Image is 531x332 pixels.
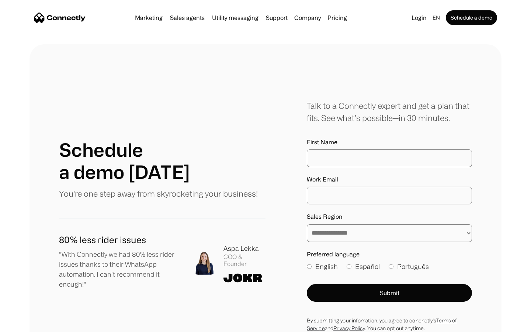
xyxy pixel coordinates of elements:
a: Support [263,15,291,21]
div: en [433,13,440,23]
button: Submit [307,284,472,302]
label: First Name [307,139,472,146]
label: Work Email [307,176,472,183]
div: Company [292,13,323,23]
a: Login [409,13,430,23]
a: home [34,12,86,23]
label: Español [347,262,380,272]
aside: Language selected: English [7,318,44,329]
a: Privacy Policy [333,325,365,331]
div: COO & Founder [223,253,265,267]
ul: Language list [15,319,44,329]
a: Schedule a demo [446,10,497,25]
label: English [307,262,338,272]
label: Preferred language [307,251,472,258]
a: Marketing [132,15,166,21]
input: English [307,264,312,269]
a: Pricing [324,15,350,21]
a: Sales agents [167,15,208,21]
div: Aspa Lekka [223,243,265,253]
div: Talk to a Connectly expert and get a plan that fits. See what’s possible—in 30 minutes. [307,100,472,124]
div: By submitting your infomation, you agree to conenctly’s and . You can opt out anytime. [307,317,472,332]
label: Sales Region [307,213,472,220]
p: "With Connectly we had 80% less rider issues thanks to their WhatsApp automation. I can't recomme... [59,249,181,289]
a: Utility messaging [209,15,261,21]
h1: Schedule a demo [DATE] [59,139,190,183]
input: Español [347,264,351,269]
p: You're one step away from skyrocketing your business! [59,187,258,200]
label: Português [389,262,429,272]
div: Company [294,13,321,23]
h1: 80% less rider issues [59,233,181,246]
input: Português [389,264,393,269]
div: en [430,13,444,23]
a: Terms of Service [307,318,457,331]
